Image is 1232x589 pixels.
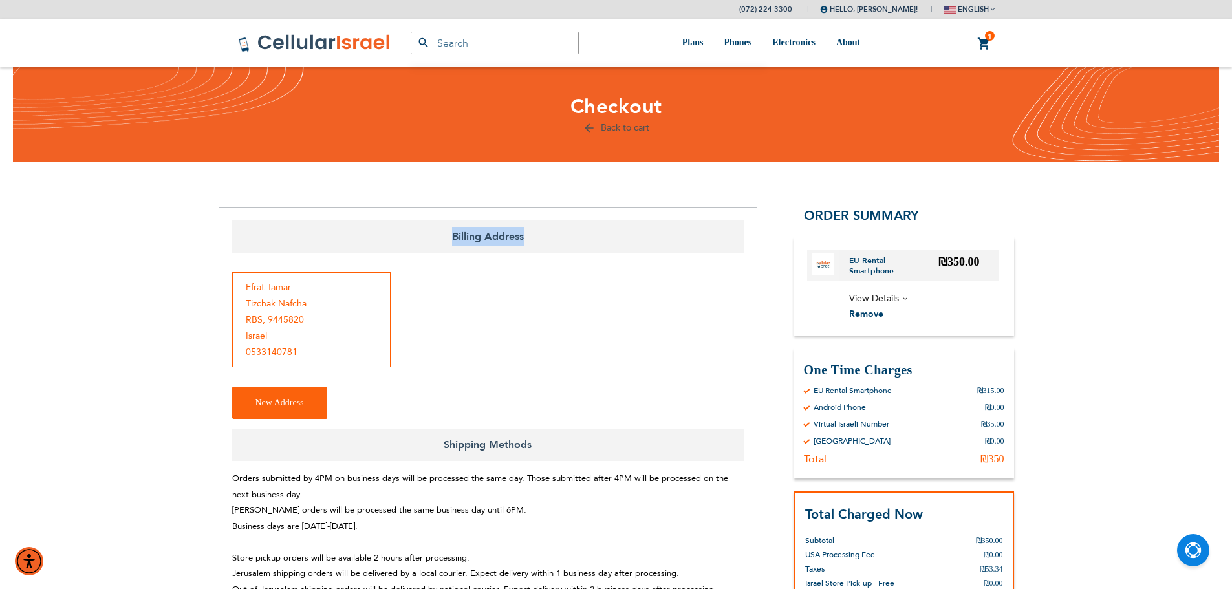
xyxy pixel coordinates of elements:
span: Israel Store Pick-up - Free [805,579,894,589]
a: Back to cart [583,122,649,134]
span: Checkout [570,93,662,120]
div: Total [804,453,827,466]
div: Android Phone [814,402,866,412]
span: Electronics [772,37,816,47]
div: ₪35.00 [981,419,1004,429]
span: ₪0.00 [984,551,1003,560]
a: Phones [724,19,751,67]
div: Accessibility Menu [15,547,43,575]
a: EU Rental Smartphone [849,255,939,276]
input: Search [411,32,579,54]
span: Billing Address [232,220,744,253]
span: Shipping Methods [232,429,744,461]
th: Taxes [805,562,906,577]
a: 1 [977,36,991,52]
span: USA Processing Fee [805,550,875,561]
span: Plans [682,37,704,47]
div: ₪0.00 [985,436,1004,446]
div: ₪0.00 [985,402,1004,412]
span: ₪53.34 [980,565,1003,574]
span: New Address [255,398,304,407]
h3: One Time Charges [804,361,1004,379]
a: (072) 224-3300 [739,5,792,14]
div: EU Rental Smartphone [814,385,892,396]
span: Order Summary [804,207,919,224]
div: ₪350 [980,453,1004,466]
a: About [836,19,860,67]
img: english [944,6,956,14]
span: View Details [849,292,899,305]
div: ₪315.00 [977,385,1004,396]
button: New Address [232,387,327,419]
a: Electronics [772,19,816,67]
th: Subtotal [805,524,906,548]
strong: Total Charged Now [805,506,923,523]
span: ₪0.00 [984,579,1003,588]
span: ₪350.00 [938,255,980,268]
span: ₪350.00 [976,537,1003,546]
span: Phones [724,37,751,47]
span: 1 [988,31,992,41]
a: Plans [682,19,704,67]
div: [GEOGRAPHIC_DATA] [814,436,891,446]
div: Efrat Tamar Tizchak Nafcha RBS , 9445820 Israel 0533140781 [232,272,391,367]
span: Hello, [PERSON_NAME]! [820,5,918,14]
span: About [836,37,860,47]
img: Cellular Israel Logo [238,34,391,53]
div: Virtual Israeli Number [814,419,889,429]
img: EU Rental Smartphone [812,253,834,275]
span: Remove [849,308,883,321]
